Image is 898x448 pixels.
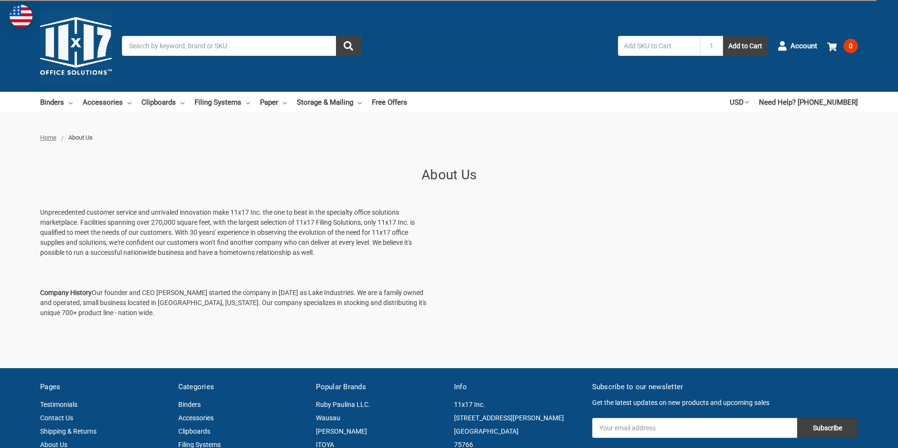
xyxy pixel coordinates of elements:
[178,382,306,393] h5: Categories
[592,382,858,393] h5: Subscribe to our newsletter
[40,382,168,393] h5: Pages
[316,401,370,408] a: Ruby Paulina LLC.
[454,382,582,393] h5: Info
[297,92,362,113] a: Storage & Mailing
[723,36,768,56] button: Add to Cart
[178,401,201,408] a: Binders
[141,92,184,113] a: Clipboards
[40,92,73,113] a: Binders
[122,36,361,56] input: Search by keyword, brand or SKU
[592,398,858,408] p: Get the latest updates on new products and upcoming sales
[40,401,77,408] a: Testimonials
[260,92,287,113] a: Paper
[40,427,97,435] a: Shipping & Returns
[316,414,340,422] a: Wausau
[316,382,444,393] h5: Popular Brands
[178,427,210,435] a: Clipboards
[195,92,250,113] a: Filing Systems
[618,36,700,56] input: Add SKU to Cart
[10,5,32,28] img: duty and tax information for United States
[730,92,749,113] a: USD
[759,92,858,113] a: Need Help? [PHONE_NUMBER]
[797,418,858,438] input: Subscribe
[40,10,112,82] img: 11x17.com
[68,134,93,141] span: About Us
[844,39,858,53] span: 0
[592,418,797,438] input: Your email address
[778,33,817,58] a: Account
[819,422,898,448] iframe: Google Customer Reviews
[40,414,73,422] a: Contact Us
[372,92,407,113] a: Free Offers
[827,33,858,58] a: 0
[40,208,433,258] p: Unprecedented customer service and unrivaled innovation make 11x17 Inc. the one to beat in the sp...
[40,165,858,185] h1: About Us
[40,134,56,141] a: Home
[83,92,131,113] a: Accessories
[316,427,367,435] a: [PERSON_NAME]
[178,414,214,422] a: Accessories
[40,289,92,296] strong: Company History
[40,288,433,318] p: Our founder and CEO [PERSON_NAME] started the company in [DATE] as Lake Industries. We are a fami...
[790,41,817,52] span: Account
